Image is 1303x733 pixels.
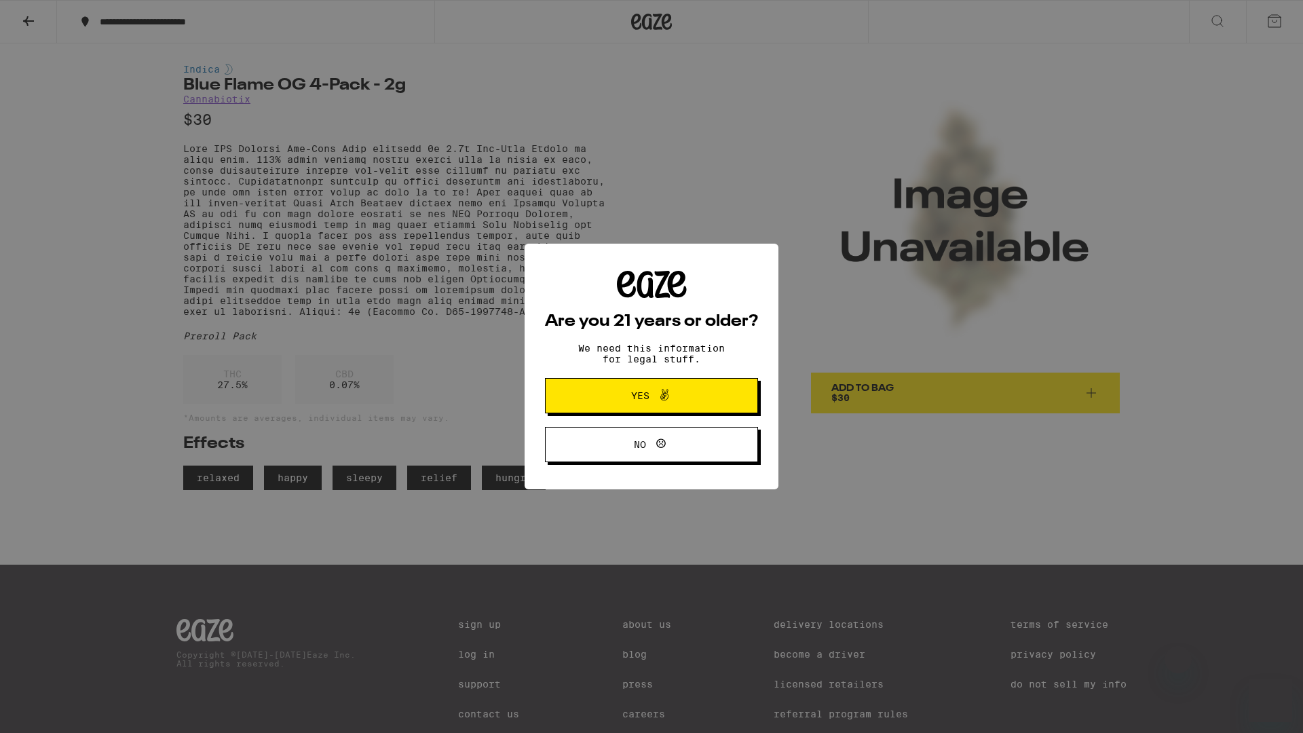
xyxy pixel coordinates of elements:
iframe: Button to launch messaging window [1249,679,1292,722]
button: Yes [545,378,758,413]
p: We need this information for legal stuff. [567,343,736,364]
h2: Are you 21 years or older? [545,314,758,330]
span: No [634,440,646,449]
button: No [545,427,758,462]
iframe: Close message [1165,646,1192,673]
span: Yes [631,391,649,400]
